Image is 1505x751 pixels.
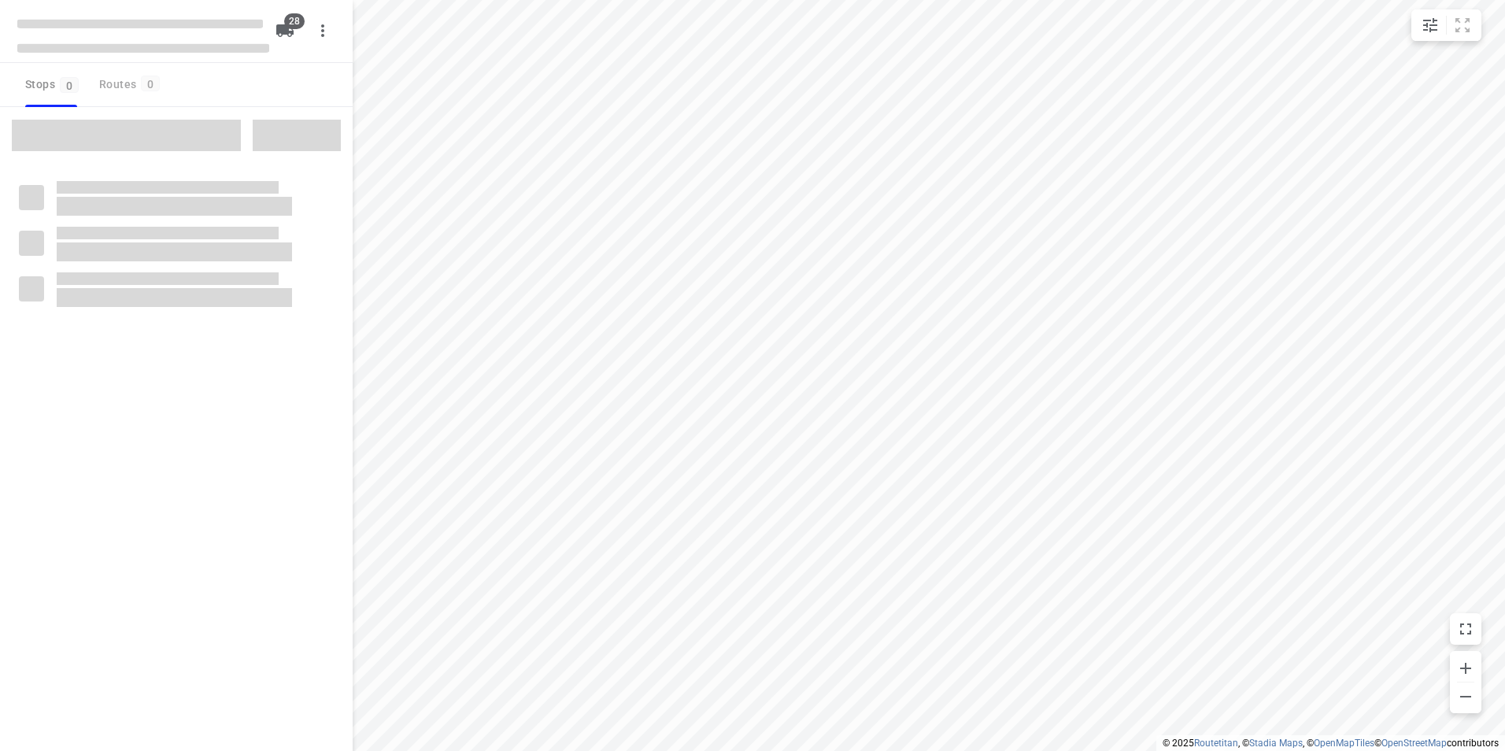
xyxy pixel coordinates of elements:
[1194,738,1238,749] a: Routetitan
[1249,738,1303,749] a: Stadia Maps
[1414,9,1446,41] button: Map settings
[1381,738,1447,749] a: OpenStreetMap
[1411,9,1481,41] div: small contained button group
[1163,738,1499,749] li: © 2025 , © , © © contributors
[1314,738,1374,749] a: OpenMapTiles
